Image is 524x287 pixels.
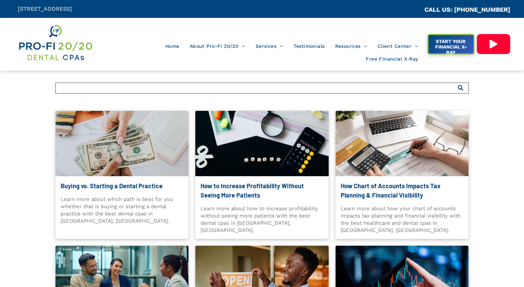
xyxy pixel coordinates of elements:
div: Learn more about how your chart of accounts impacts tax planning and financial visibility with th... [341,205,464,234]
a: Free Financial X-Ray [361,53,423,66]
a: Resources [330,40,372,53]
a: Hands exchanging US dollar bills over a white table with crafting supplies. [55,111,189,176]
a: CALL US: [PHONE_NUMBER] [424,6,510,13]
span: [STREET_ADDRESS] [18,6,72,12]
a: How Chart of Accounts Impacts Tax Planning & Financial Visibility [341,181,464,200]
a: Client Center [372,40,423,53]
a: Services [250,40,288,53]
a: A person is using a calculator and writing on a piece of paper. [336,111,469,176]
a: How to Increase Profitability Without Seeing More Patients [201,181,323,200]
div: Learn more about how to increase profitability without seeing more patients with the best dental ... [201,205,323,234]
a: About Pro-Fi 20/20 [185,40,250,53]
input: Search [55,83,469,94]
span: CA::CALLC [395,7,424,13]
span: START YOUR FINANCIAL X-RAY [429,35,473,59]
img: Get Dental CPA Consulting, Bookkeeping, & Bank Loans [18,23,93,62]
a: Home [160,40,185,53]
div: Learn more about which path is best for you whether that is buying or starting a dental practice ... [61,196,184,224]
a: Testimonials [288,40,330,53]
a: Buying vs. Starting a Dental Practice [61,181,184,191]
a: START YOUR FINANCIAL X-RAY [428,34,474,54]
